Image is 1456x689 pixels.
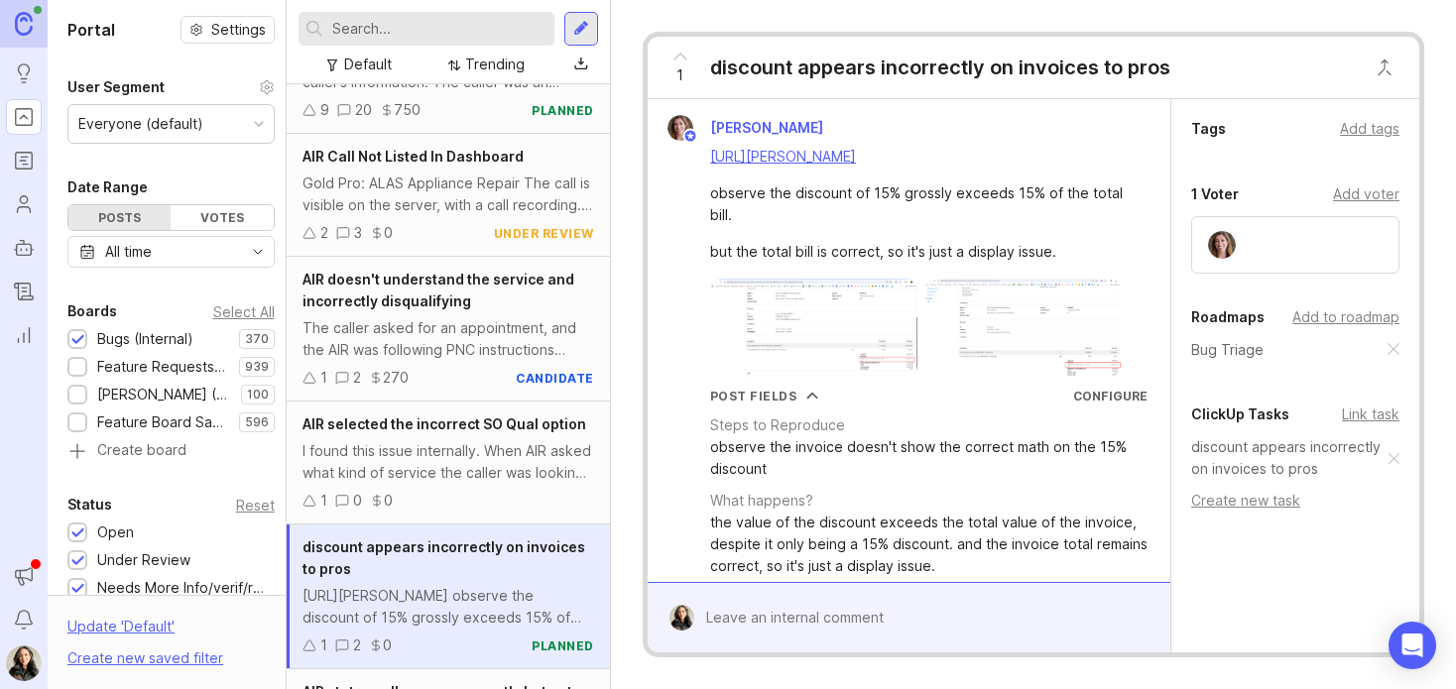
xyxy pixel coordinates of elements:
img: Maddy Martin [1208,231,1236,259]
a: AIR Call Not Listed In DashboardGold Pro: ALAS Appliance Repair The call is visible on the server... [287,134,610,257]
a: discount appears incorrectly on invoices to pros[URL][PERSON_NAME] observe the discount of 15% gr... [287,524,610,669]
a: Ideas [6,56,42,91]
div: 3 [354,222,362,244]
div: Boards [67,299,117,323]
div: Create new saved filter [67,647,223,669]
div: 750 [394,99,421,121]
div: 20 [355,99,372,121]
div: Everyone (default) [78,113,203,135]
img: Maddy Martin [667,115,693,141]
a: discount appears incorrectly on invoices to pros [1191,436,1389,480]
div: Select All [213,306,275,317]
span: 1 [676,64,683,86]
button: Notifications [6,602,42,637]
div: 1 [320,367,327,389]
img: Ysabelle Eugenio [6,645,42,681]
div: Open [97,521,134,543]
div: Posts [68,205,171,230]
div: I found this issue internally. When AIR asked what kind of service the caller was looking for [DA... [303,440,594,484]
button: Settings [181,16,275,44]
a: [URL][PERSON_NAME] [710,148,856,165]
a: Configure [1073,389,1148,403]
div: Reset [236,500,275,511]
button: Announcements [6,558,42,594]
div: Update ' Default ' [67,616,175,647]
img: https://canny-assets.io/images/6fa6328b348d963c3eb0dc237cb2972c.png [925,279,1122,378]
a: AIR doesn't understand the service and incorrectly disqualifyingThe caller asked for an appointme... [287,257,610,402]
span: [PERSON_NAME] [710,119,823,136]
div: 9 [320,99,329,121]
div: All time [105,241,152,263]
div: Create new task [1191,490,1399,512]
div: observe the discount of 15% grossly exceeds 15% of the total bill. [710,182,1131,226]
button: Post Fields [710,388,819,404]
div: The caller asked for an appointment, and the AIR was following PNC instructions correctly. But wh... [303,317,594,361]
a: Changelog [6,274,42,309]
a: AIR selected the incorrect SO Qual optionI found this issue internally. When AIR asked what kind ... [287,402,610,524]
div: Needs More Info/verif/repro [97,577,265,599]
div: Trending [465,54,525,75]
div: Add to roadmap [1292,306,1399,328]
a: Portal [6,99,42,135]
a: Maddy Martin[PERSON_NAME] [656,115,839,141]
div: 0 [384,490,393,512]
div: Status [67,493,112,517]
span: discount appears incorrectly on invoices to pros [303,538,585,577]
img: https://canny-assets.io/images/882440e10b75bc6e14f5b3527b9f9814.png [710,279,917,378]
div: Post Fields [710,388,797,404]
div: What happens? [710,490,813,512]
span: AIR doesn't understand the service and incorrectly disqualifying [303,271,574,309]
svg: toggle icon [242,244,274,260]
div: discount appears incorrectly on invoices to pros [710,54,1170,81]
img: member badge [682,129,697,144]
div: Steps to Reproduce [710,414,845,436]
h1: Portal [67,18,115,42]
div: 270 [383,367,409,389]
div: the value of the discount exceeds the total value of the invoice, despite it only being a 15% dis... [710,512,1148,577]
div: [URL][PERSON_NAME] observe the discount of 15% grossly exceeds 15% of the total bill. but the tot... [303,585,594,629]
div: 0 [384,222,393,244]
span: Settings [211,20,266,40]
div: 0 [383,634,392,656]
div: but the total bill is correct, so it's just a display issue. [710,241,1131,263]
input: Search... [332,18,546,40]
div: Roadmaps [1191,305,1265,329]
div: observe the invoice doesn't show the correct math on the 15% discount [710,436,1148,480]
div: Under Review [97,549,190,571]
a: Users [6,186,42,222]
p: 100 [247,387,269,402]
div: 2 [320,222,328,244]
div: Gold Pro: ALAS Appliance Repair The call is visible on the server, with a call recording. The cal... [303,172,594,216]
div: Feature Board Sandbox [DATE] [97,411,229,433]
div: Votes [171,205,273,230]
a: Bug Triage [1191,339,1264,361]
p: 939 [245,359,269,375]
div: Add voter [1333,183,1399,205]
a: Autopilot [6,230,42,266]
div: Date Range [67,175,148,199]
div: User Segment [67,75,165,99]
div: 0 [353,490,362,512]
a: Roadmaps [6,143,42,178]
a: Reporting [6,317,42,353]
div: [PERSON_NAME] (Public) [97,384,231,405]
div: Open Intercom Messenger [1389,622,1436,669]
div: 2 [353,367,361,389]
div: candidate [516,370,594,387]
div: under review [494,225,594,242]
img: Ysabelle Eugenio [669,605,694,631]
div: Add tags [1340,118,1399,140]
div: 1 [320,490,327,512]
span: AIR Call Not Listed In Dashboard [303,148,524,165]
div: ClickUp Tasks [1191,402,1289,426]
span: AIR selected the incorrect SO Qual option [303,415,586,432]
div: Bugs (Internal) [97,328,193,350]
div: planned [532,102,594,119]
div: Tags [1191,117,1226,141]
div: Feature Requests (Internal) [97,356,229,378]
img: Canny Home [15,12,33,35]
div: 1 [320,634,327,656]
p: 596 [245,414,269,430]
div: Default [344,54,392,75]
